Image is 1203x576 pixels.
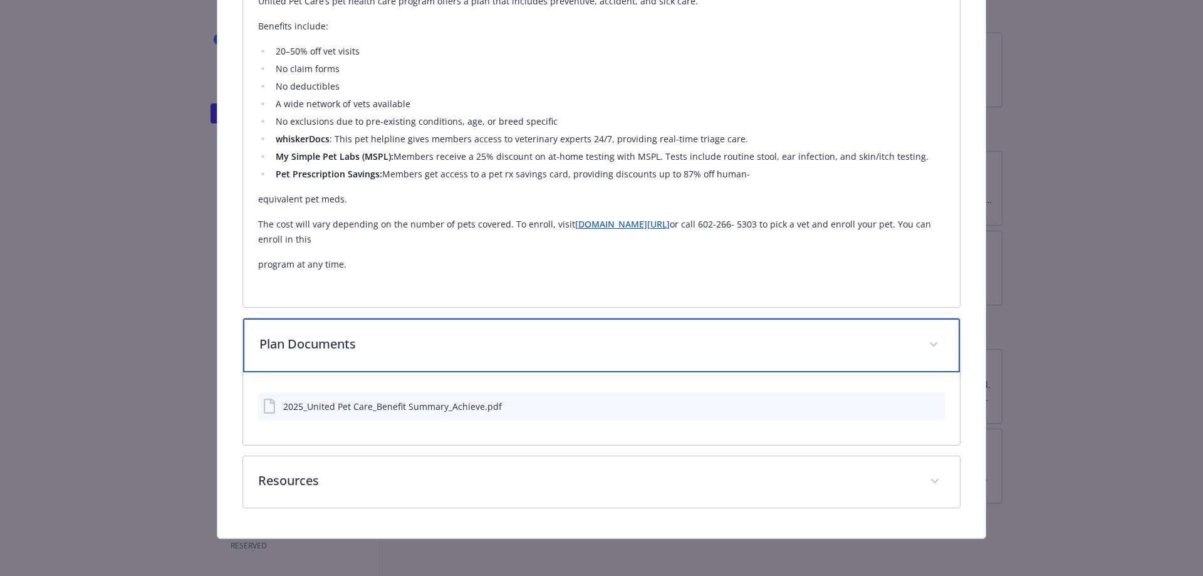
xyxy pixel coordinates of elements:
[276,150,393,162] strong: My Simple Pet Labs (MSPL):
[243,372,961,445] div: Plan Documents
[272,167,945,182] li: Members get access to a pet rx savings card, providing discounts up to 87% off human-
[258,217,945,247] p: The cost will vary depending on the number of pets covered. To enroll, visit or call 602-266- 530...
[276,133,330,145] strong: whiskerDocs
[909,400,919,413] button: download file
[243,318,961,372] div: Plan Documents
[272,114,945,129] li: No exclusions due to pre-existing conditions, age, or breed specific
[283,400,502,413] div: 2025_United Pet Care_Benefit Summary_Achieve.pdf
[243,456,961,508] div: Resources
[929,400,940,413] button: preview file
[258,192,945,207] p: equivalent pet meds.
[272,132,945,147] li: : This pet helpline gives members access to veterinary experts 24/7, providing real-time triage c...
[575,218,670,230] a: [DOMAIN_NAME][URL]
[272,61,945,76] li: No claim forms
[259,335,914,353] p: Plan Documents
[258,471,915,490] p: Resources
[276,168,382,180] strong: Pet Prescription Savings:
[258,19,945,34] p: Benefits include:
[272,97,945,112] li: A wide network of vets available
[258,257,945,272] p: program at any time.
[272,44,945,59] li: 20–50% off vet visits
[272,149,945,164] li: Members receive a 25% discount on at-home testing with MSPL. Tests include routine stool, ear inf...
[272,79,945,94] li: No deductibles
